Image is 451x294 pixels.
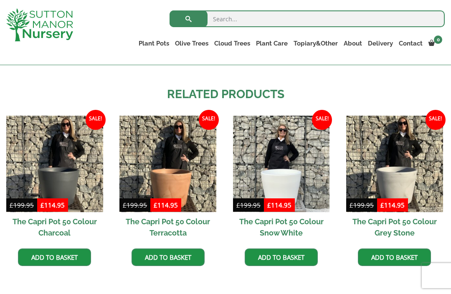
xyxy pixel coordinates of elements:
[233,116,330,243] a: Sale! The Capri Pot 50 Colour Snow White
[233,212,330,242] h2: The Capri Pot 50 Colour Snow White
[341,38,365,49] a: About
[10,201,13,209] span: £
[346,116,443,243] a: Sale! The Capri Pot 50 Colour Grey Stone
[365,38,396,49] a: Delivery
[6,116,103,213] img: The Capri Pot 50 Colour Charcoal
[41,201,44,209] span: £
[119,116,216,213] img: The Capri Pot 50 Colour Terracotta
[6,116,103,243] a: Sale! The Capri Pot 50 Colour Charcoal
[236,201,261,209] bdi: 199.95
[154,201,178,209] bdi: 114.95
[132,248,205,266] a: Add to basket: “The Capri Pot 50 Colour Terracotta”
[426,110,446,130] span: Sale!
[291,38,341,49] a: Topiary&Other
[123,201,127,209] span: £
[86,110,106,130] span: Sale!
[236,201,240,209] span: £
[199,110,219,130] span: Sale!
[172,38,211,49] a: Olive Trees
[136,38,172,49] a: Plant Pots
[170,10,445,27] input: Search...
[346,212,443,242] h2: The Capri Pot 50 Colour Grey Stone
[6,8,73,41] img: logo
[41,201,65,209] bdi: 114.95
[123,201,147,209] bdi: 199.95
[267,201,291,209] bdi: 114.95
[119,116,216,243] a: Sale! The Capri Pot 50 Colour Terracotta
[350,201,353,209] span: £
[426,38,445,49] a: 0
[245,248,318,266] a: Add to basket: “The Capri Pot 50 Colour Snow White”
[350,201,374,209] bdi: 199.95
[396,38,426,49] a: Contact
[346,116,443,213] img: The Capri Pot 50 Colour Grey Stone
[312,110,332,130] span: Sale!
[380,201,405,209] bdi: 114.95
[154,201,157,209] span: £
[267,201,271,209] span: £
[6,212,103,242] h2: The Capri Pot 50 Colour Charcoal
[119,212,216,242] h2: The Capri Pot 50 Colour Terracotta
[233,116,330,213] img: The Capri Pot 50 Colour Snow White
[434,35,442,44] span: 0
[18,248,91,266] a: Add to basket: “The Capri Pot 50 Colour Charcoal”
[211,38,253,49] a: Cloud Trees
[10,201,34,209] bdi: 199.95
[380,201,384,209] span: £
[6,86,445,103] h2: Related products
[253,38,291,49] a: Plant Care
[358,248,431,266] a: Add to basket: “The Capri Pot 50 Colour Grey Stone”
